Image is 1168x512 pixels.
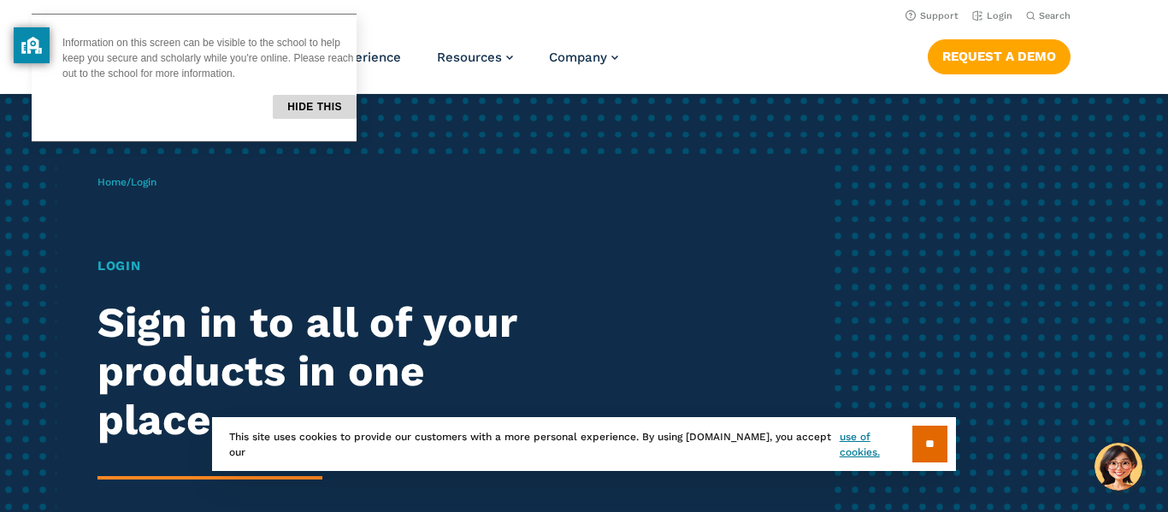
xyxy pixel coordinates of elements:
[840,429,912,460] a: use of cookies.
[1039,10,1071,21] span: Search
[928,36,1071,74] nav: Button Navigation
[1026,9,1071,22] button: Open Search Bar
[332,50,401,65] a: Experience
[549,50,607,65] span: Company
[97,298,547,444] h2: Sign in to all of your products in one place.
[226,36,618,92] nav: Primary Navigation
[437,50,502,65] span: Resources
[549,50,618,65] a: Company
[273,95,357,119] button: Hide this
[131,176,156,188] span: Login
[97,176,156,188] span: /
[928,39,1071,74] a: Request a Demo
[14,27,50,63] button: privacy banner
[972,10,1012,21] a: Login
[97,256,547,276] h1: Login
[1094,443,1142,491] button: Hello, have a question? Let’s chat.
[62,35,357,81] p: Information on this screen can be visible to the school to help keep you secure and scholarly whi...
[437,50,513,65] a: Resources
[97,176,127,188] a: Home
[905,10,959,21] a: Support
[212,417,956,471] div: This site uses cookies to provide our customers with a more personal experience. By using [DOMAIN...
